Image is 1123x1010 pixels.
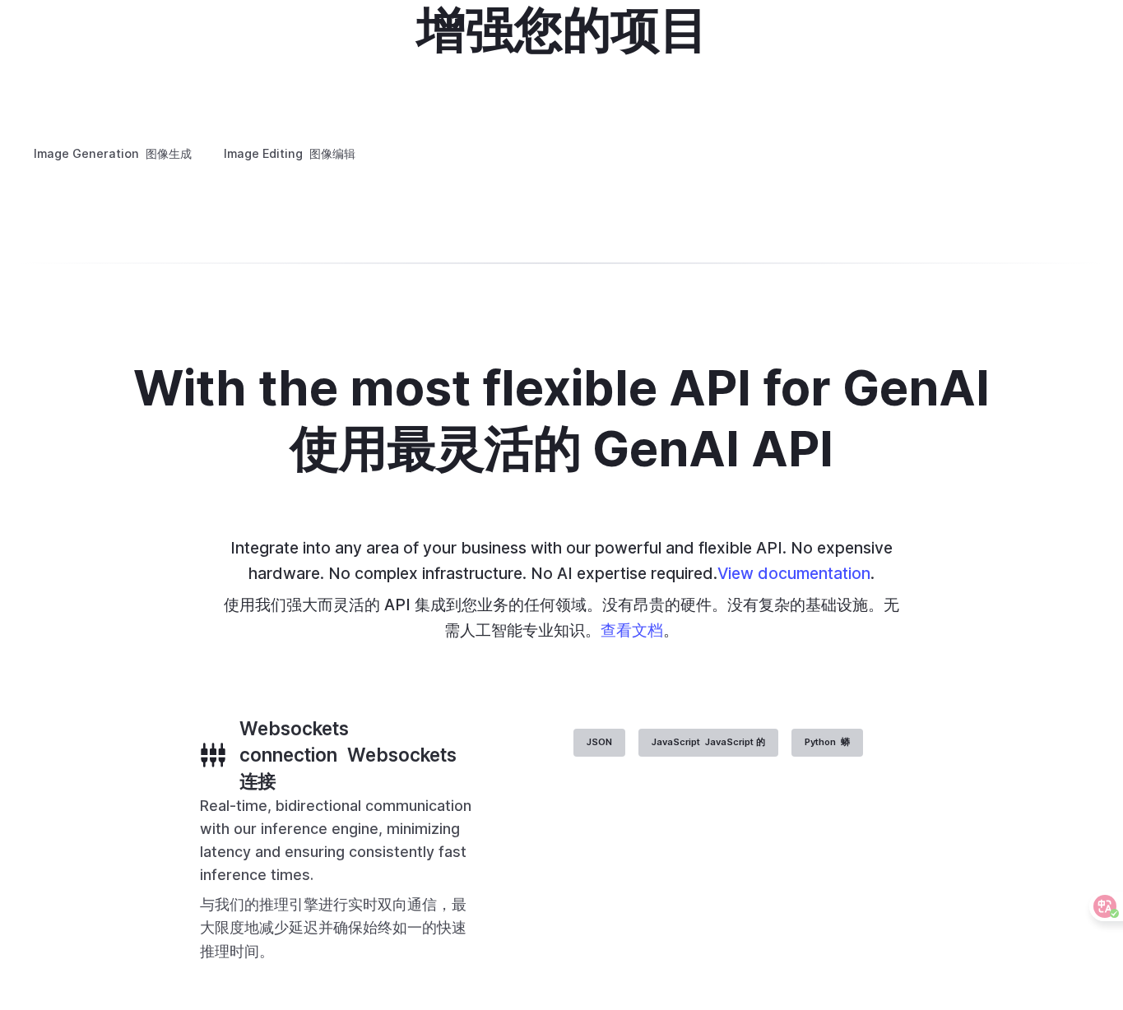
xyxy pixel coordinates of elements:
[220,535,904,650] p: Integrate into any area of your business with our powerful and flexible API. No expensive hardwar...
[290,419,833,478] font: 使用最灵活的 GenAI API
[841,736,850,748] font: 蟒
[200,896,466,959] font: 与我们的推理引擎进行实时双向通信，最大限度地减少延迟并确保始终如一的快速推理时间。
[146,146,192,160] font: 图像生成
[705,736,765,748] font: JavaScript 的
[20,139,206,168] label: Image Generation
[210,139,369,168] label: Image Editing
[791,729,863,757] label: Python
[717,563,870,583] a: View documentation
[239,744,457,792] font: Websockets 连接
[638,729,778,757] label: JavaScript
[224,595,899,640] font: 使用我们强大而灵活的 API 集成到您业务的任何领域。没有昂贵的硬件。没有复杂的基础设施。无需人工智能专业知识。 。
[573,729,625,757] label: JSON
[133,361,990,482] h2: With the most flexible API for GenAI
[200,795,474,970] p: Real-time, bidirectional communication with our inference engine, minimizing latency and ensuring...
[601,620,663,640] a: 查看文档
[416,1,708,59] font: 增强您的项目
[239,716,474,795] h3: Websockets connection
[309,146,355,160] font: 图像编辑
